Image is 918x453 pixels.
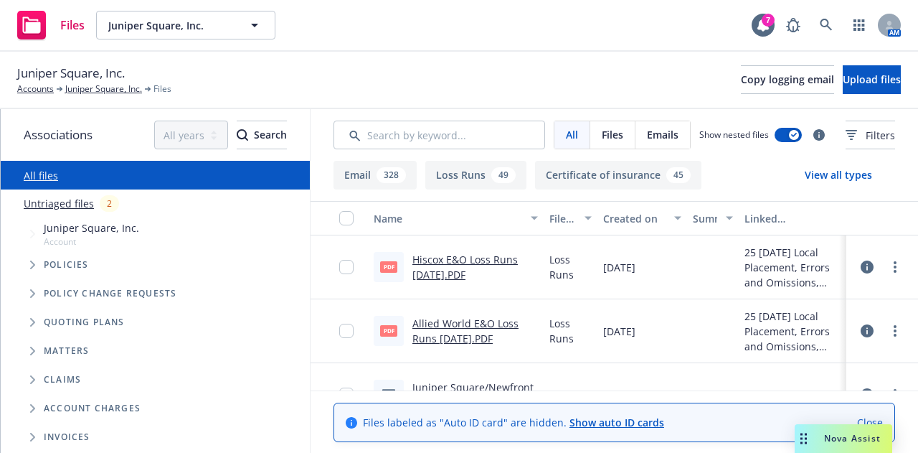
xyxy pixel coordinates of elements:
[647,127,678,142] span: Emails
[603,211,666,226] div: Created on
[782,161,895,190] button: View all types
[412,380,534,424] a: Juniper Square/Newfront Insurance Renewal Strategy
[843,73,901,86] span: Upload files
[380,261,397,272] span: PDF
[363,415,664,430] span: Files labeled as "Auto ID card" are hidden.
[412,253,518,281] a: Hiscox E&O Loss Runs [DATE].PDF
[368,201,544,235] button: Name
[44,375,81,384] span: Claims
[535,161,701,190] button: Certificate of insurance
[603,260,635,275] span: [DATE]
[24,169,58,182] a: All files
[44,318,125,327] span: Quoting plans
[24,196,94,211] a: Untriaged files
[333,121,545,149] input: Search by keyword...
[237,121,287,149] button: SearchSearch
[744,309,841,354] div: 25 [DATE] Local Placement, Errors and Omissions, E&O with Cyber, Intellectual Property Infringeme...
[339,211,354,225] input: Select all
[699,129,769,141] span: Show nested files
[886,322,904,340] a: more
[377,167,406,183] div: 328
[687,201,739,235] button: Summary
[795,424,813,453] div: Drag to move
[544,201,597,235] button: File type
[846,128,895,143] span: Filters
[845,11,874,39] a: Switch app
[603,388,635,403] span: [DATE]
[1,218,310,452] div: Tree Example
[412,317,519,345] a: Allied World E&O Loss Runs [DATE].PDF
[44,220,139,235] span: Juniper Square, Inc.
[44,404,141,413] span: Account charges
[44,433,90,442] span: Invoices
[96,11,275,39] button: Juniper Square, Inc.
[569,416,664,429] a: Show auto ID cards
[333,161,417,190] button: Email
[744,388,840,403] div: Juniper Square, Inc.
[744,211,841,226] div: Linked associations
[795,424,892,453] button: Nova Assist
[549,388,576,403] span: Email
[491,167,516,183] div: 49
[339,388,354,402] input: Toggle Row Selected
[153,83,171,95] span: Files
[44,235,139,248] span: Account
[549,316,592,346] span: Loss Runs
[666,167,691,183] div: 45
[866,128,895,143] span: Filters
[17,64,125,83] span: Juniper Square, Inc.
[744,245,841,290] div: 25 [DATE] Local Placement, Errors and Omissions, E&O with Cyber, Intellectual Property Infringeme...
[857,415,883,430] a: Close
[566,127,578,142] span: All
[44,289,176,298] span: Policy change requests
[549,252,592,282] span: Loss Runs
[44,347,89,355] span: Matters
[60,19,85,31] span: Files
[237,121,287,149] div: Search
[741,65,834,94] button: Copy logging email
[17,83,54,95] a: Accounts
[886,258,904,276] a: more
[65,83,142,95] a: Juniper Square, Inc.
[824,432,881,444] span: Nova Assist
[100,195,119,212] div: 2
[603,324,635,339] span: [DATE]
[739,201,846,235] button: Linked associations
[762,14,775,27] div: 7
[380,325,397,336] span: PDF
[812,11,841,39] a: Search
[44,261,89,269] span: Policies
[597,201,687,235] button: Created on
[425,161,526,190] button: Loss Runs
[741,73,834,86] span: Copy logging email
[846,121,895,149] button: Filters
[24,126,93,144] span: Associations
[339,260,354,274] input: Toggle Row Selected
[886,386,904,403] a: more
[602,127,623,142] span: Files
[843,65,901,94] button: Upload files
[339,324,354,338] input: Toggle Row Selected
[108,18,232,33] span: Juniper Square, Inc.
[374,211,522,226] div: Name
[549,211,576,226] div: File type
[237,129,248,141] svg: Search
[11,5,90,45] a: Files
[779,11,808,39] a: Report a Bug
[693,211,717,226] div: Summary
